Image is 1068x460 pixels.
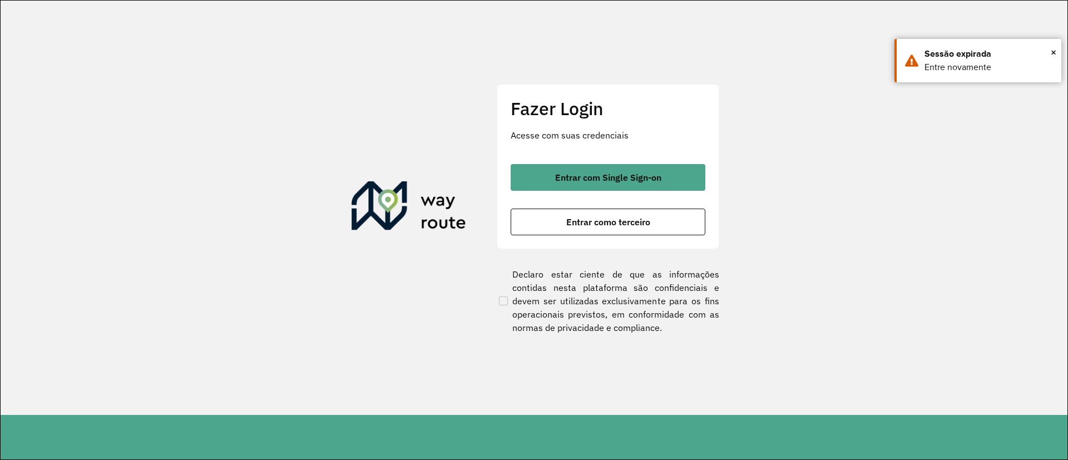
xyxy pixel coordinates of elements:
button: Close [1051,44,1056,61]
p: Acesse com suas credenciais [511,128,705,142]
div: Sessão expirada [924,47,1053,61]
button: button [511,209,705,235]
button: button [511,164,705,191]
div: Entre novamente [924,61,1053,74]
span: Entrar como terceiro [566,217,650,226]
label: Declaro estar ciente de que as informações contidas nesta plataforma são confidenciais e devem se... [497,268,719,334]
h2: Fazer Login [511,98,705,119]
span: Entrar com Single Sign-on [555,173,661,182]
span: × [1051,44,1056,61]
img: Roteirizador AmbevTech [352,181,466,235]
